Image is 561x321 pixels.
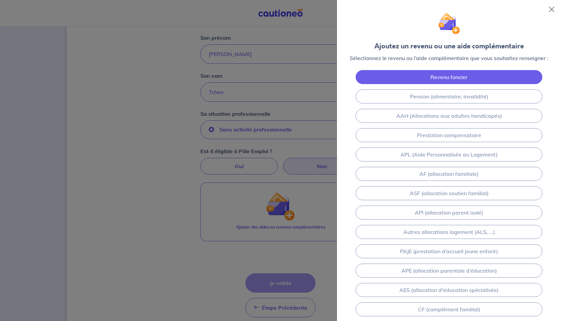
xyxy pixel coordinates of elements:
a: AF (allocation familiale) [356,167,542,181]
a: CF (complément familial) [356,302,542,316]
a: APE (allocation parentale d’éducation) [356,264,542,278]
a: APL (Aide Personnalisée au Logement) [356,147,542,162]
a: API (allocation parent isolé) [356,206,542,220]
img: illu_wallet.svg [438,13,460,34]
a: ASF (allocation soutien familial) [356,186,542,200]
a: Autres allocations logement (ALS, ...) [356,225,542,239]
div: Ajoutez un revenu ou une aide complémentaire [374,41,524,51]
a: Prestation compensatoire [356,128,542,142]
a: PAJE (prestation d’accueil jeune enfant) [356,244,542,258]
a: AES (allocation d'éducation spécialisée) [356,283,542,297]
p: Sélectionnez le revenu ou l’aide complémentaire que vous souhaitez renseigner : [350,54,548,62]
a: Revenu foncier [356,70,542,84]
a: AAH (Allocations aux adultes handicapés) [356,109,542,123]
a: Pension (alimentaire, invalidité) [356,89,542,103]
button: Close [546,4,557,15]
